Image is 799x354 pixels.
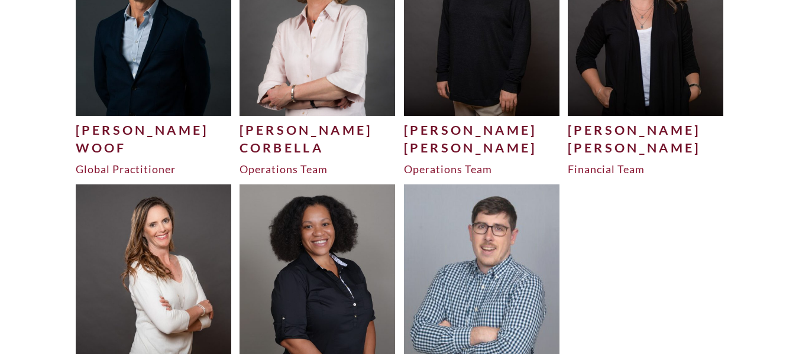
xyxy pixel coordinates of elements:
div: Operations Team [404,162,560,176]
div: [PERSON_NAME] [568,139,724,157]
div: [PERSON_NAME] [568,121,724,139]
div: Global Practitioner [76,162,232,176]
div: [PERSON_NAME] [76,121,232,139]
div: [PERSON_NAME] [404,121,560,139]
div: [PERSON_NAME] [404,139,560,157]
div: Woof [76,139,232,157]
div: Financial Team [568,162,724,176]
div: [PERSON_NAME] [240,121,396,139]
div: Corbella [240,139,396,157]
div: Operations Team [240,162,396,176]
